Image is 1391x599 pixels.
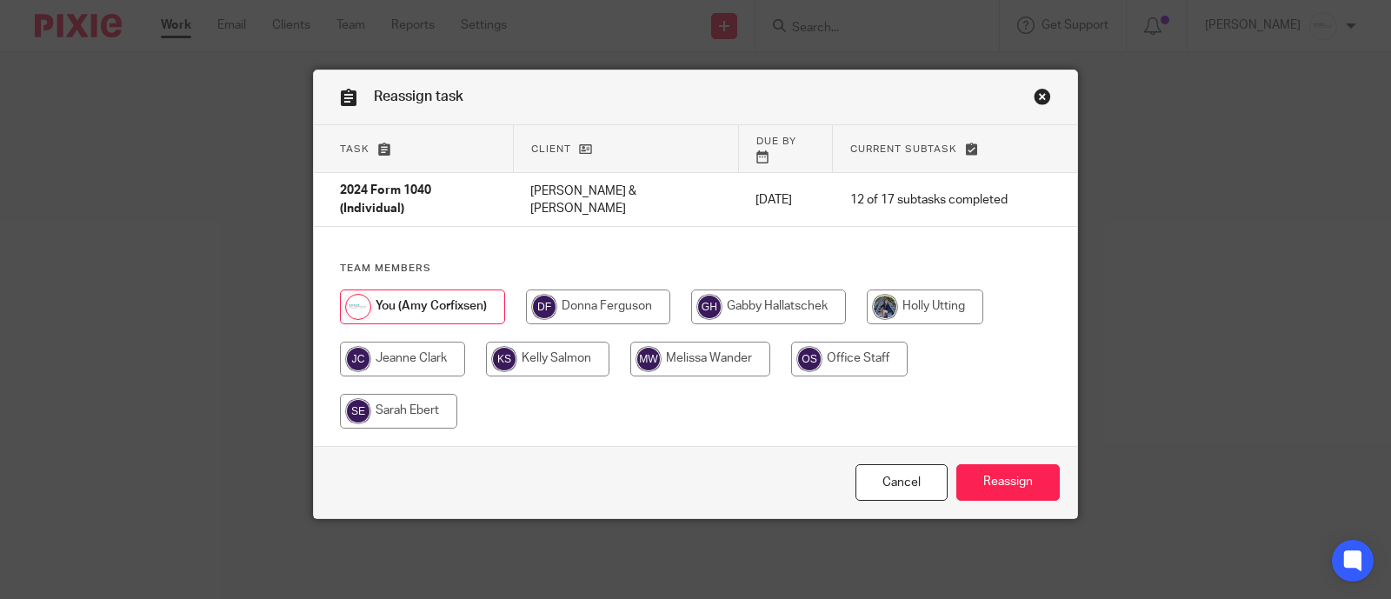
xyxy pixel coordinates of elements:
[850,144,957,154] span: Current subtask
[1034,88,1051,111] a: Close this dialog window
[374,90,463,103] span: Reassign task
[855,464,948,502] a: Close this dialog window
[530,183,721,218] p: [PERSON_NAME] & [PERSON_NAME]
[755,191,815,209] p: [DATE]
[340,144,369,154] span: Task
[340,185,431,216] span: 2024 Form 1040 (Individual)
[756,136,796,146] span: Due by
[340,262,1051,276] h4: Team members
[956,464,1060,502] input: Reassign
[531,144,571,154] span: Client
[833,173,1025,227] td: 12 of 17 subtasks completed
